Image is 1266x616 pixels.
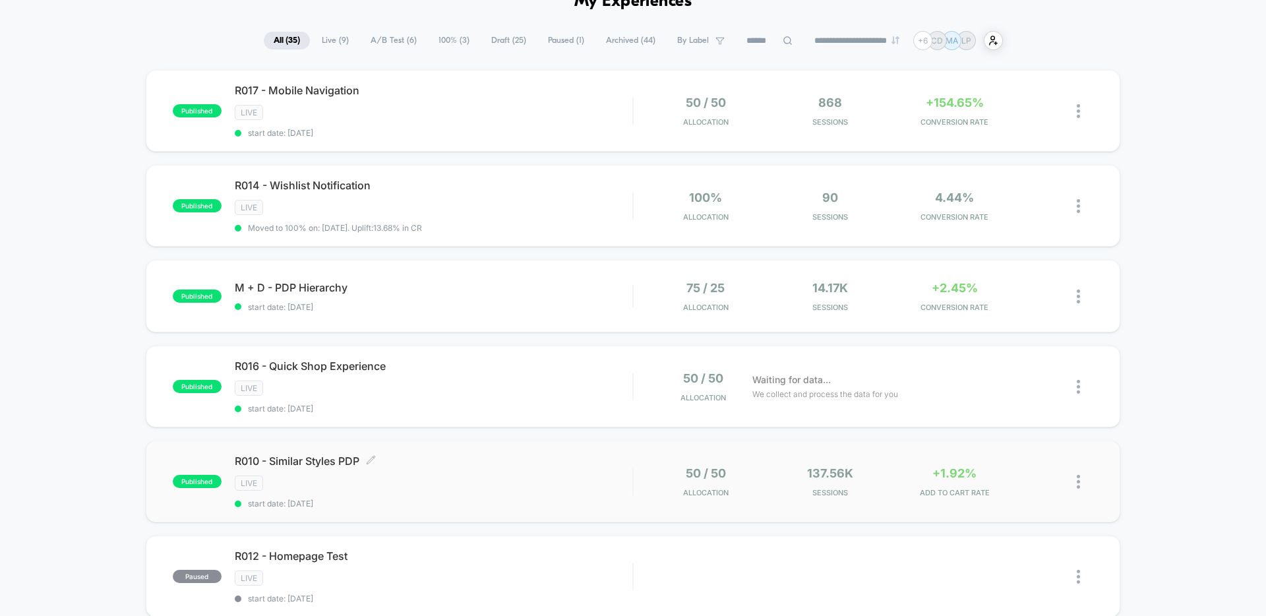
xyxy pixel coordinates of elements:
img: close [1077,475,1080,489]
span: Allocation [680,393,726,402]
span: All ( 35 ) [264,32,310,49]
img: close [1077,570,1080,584]
span: LIVE [235,105,263,120]
span: Allocation [683,212,729,222]
span: Sessions [771,117,889,127]
span: CONVERSION RATE [895,212,1013,222]
span: published [173,290,222,303]
span: M + D - PDP Hierarchy [235,281,632,294]
span: 75 / 25 [686,281,725,295]
span: start date: [DATE] [235,499,632,508]
img: close [1077,199,1080,213]
img: close [1077,290,1080,303]
span: Archived ( 44 ) [596,32,665,49]
span: By Label [677,36,709,46]
span: start date: [DATE] [235,594,632,603]
span: 4.44% [935,191,974,204]
span: A/B Test ( 6 ) [361,32,427,49]
span: published [173,104,222,117]
span: start date: [DATE] [235,128,632,138]
span: 50 / 50 [686,466,726,480]
span: published [173,199,222,212]
span: We collect and process the data for you [752,388,898,400]
span: Sessions [771,488,889,497]
span: +1.92% [932,466,977,480]
span: R014 - Wishlist Notification [235,179,632,192]
span: R016 - Quick Shop Experience [235,359,632,373]
span: LIVE [235,570,263,586]
span: R010 - Similar Styles PDP [235,454,632,468]
span: Sessions [771,303,889,312]
span: LIVE [235,476,263,491]
span: paused [173,570,222,583]
span: CONVERSION RATE [895,117,1013,127]
div: + 6 [913,31,932,50]
span: 100% ( 3 ) [429,32,479,49]
span: 90 [822,191,838,204]
span: CONVERSION RATE [895,303,1013,312]
span: published [173,380,222,393]
span: Allocation [683,117,729,127]
span: Allocation [683,488,729,497]
span: 50 / 50 [683,371,723,385]
span: 100% [689,191,722,204]
span: start date: [DATE] [235,404,632,414]
span: LIVE [235,381,263,396]
span: R012 - Homepage Test [235,549,632,563]
span: published [173,475,222,488]
span: +2.45% [932,281,978,295]
span: Draft ( 25 ) [481,32,536,49]
span: Waiting for data... [752,373,831,387]
span: Live ( 9 ) [312,32,359,49]
span: R017 - Mobile Navigation [235,84,632,97]
img: close [1077,104,1080,118]
span: ADD TO CART RATE [895,488,1013,497]
span: start date: [DATE] [235,302,632,312]
img: end [891,36,899,44]
p: LP [961,36,971,46]
p: MA [946,36,958,46]
span: LIVE [235,200,263,215]
span: +154.65% [926,96,984,109]
span: Paused ( 1 ) [538,32,594,49]
img: close [1077,380,1080,394]
p: CD [931,36,943,46]
span: 868 [818,96,842,109]
span: 137.56k [807,466,853,480]
span: Sessions [771,212,889,222]
span: 14.17k [812,281,848,295]
span: 50 / 50 [686,96,726,109]
span: Allocation [683,303,729,312]
span: Moved to 100% on: [DATE] . Uplift: 13.68% in CR [248,223,422,233]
